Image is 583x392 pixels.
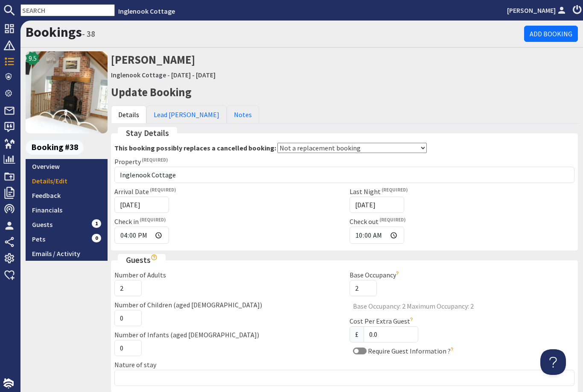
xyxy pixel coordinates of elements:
span: £ [350,326,364,342]
a: Notes [227,106,259,124]
a: Emails / Activity [26,246,108,261]
a: Details [111,106,146,124]
a: Overview [26,159,108,174]
span: - [167,71,170,79]
a: Details/Edit [26,174,108,188]
label: Number of Infants (aged [DEMOGRAPHIC_DATA]) [114,330,259,339]
a: Add Booking [524,26,578,42]
label: Base Occupancy [350,271,401,279]
h2: [PERSON_NAME] [111,51,578,82]
a: [PERSON_NAME] [507,5,568,15]
a: Pets0 [26,232,108,246]
input: SEARCH [20,4,115,16]
iframe: Toggle Customer Support [540,349,566,375]
legend: Guests [118,254,166,266]
label: Check in [114,217,166,226]
a: Guests1 [26,217,108,232]
img: Inglenook Cottage 's icon [26,51,108,133]
a: [DATE] - [DATE] [171,71,216,79]
label: Nature of stay [114,360,156,369]
h2: Update Booking [111,85,578,99]
label: Arrival Date [114,187,176,196]
a: Inglenook Cottage [111,71,166,79]
a: Financials [26,203,108,217]
a: Feedback [26,188,108,203]
legend: Stay Details [118,127,177,139]
label: Require Guest Information ? [367,347,455,355]
label: Cost Per Extra Guest [350,317,415,325]
a: Bookings [26,24,82,41]
span: 0 [92,234,101,242]
a: Booking #38 [26,140,104,155]
i: Show hints [151,254,157,261]
span: Booking #38 [26,140,84,155]
span: 9.5 [29,53,37,63]
label: Property [114,157,168,166]
a: Inglenook Cottage 's icon9.5 [26,51,108,133]
a: Inglenook Cottage [118,7,175,15]
strong: This booking possibly replaces a cancelled booking: [114,144,276,152]
label: Last Night [350,187,408,196]
img: staytech_i_w-64f4e8e9ee0a9c174fd5317b4b171b261742d2d393467e5bdba4413f4f884c10.svg [3,378,14,389]
label: Number of Children (aged [DEMOGRAPHIC_DATA]) [114,301,262,309]
span: 1 [92,219,101,228]
span: Base Occupancy: 2 Maximum Occupancy: 2 [350,303,574,309]
a: Lead [PERSON_NAME] [146,106,227,124]
label: Number of Adults [114,271,166,279]
label: Check out [350,217,405,226]
small: - 38 [82,29,95,39]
